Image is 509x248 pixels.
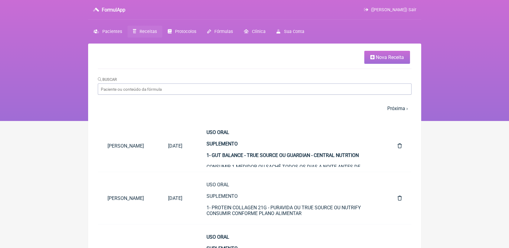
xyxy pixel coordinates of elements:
div: USO ORAL SUPLEMENTO 1- PROTEIN COLLAGEN 21G - PURAVIDA OU TRUE SOURCE OU NUTRIFY CONSUMIR CONFORM... [207,182,373,239]
span: Protocolos [175,29,196,34]
a: USO ORALSUPLEMENTO1- GUT BALANCE - TRUE SOURCE OU GUARDIAN - CENTRAL NUTRTIONCONSUMIR 1 MEDIDOR O... [197,125,383,167]
a: [PERSON_NAME] [98,138,158,154]
a: Pacientes [88,26,127,38]
a: [DATE] [158,191,192,206]
a: Protocolos [162,26,202,38]
span: Fórmulas [214,29,233,34]
strong: USO ORAL SUPLEMENTO 1- GUT BALANCE - TRUE SOURCE OU GUARDIAN - CENTRAL NUTRTION [207,129,359,158]
a: Sua Conta [271,26,309,38]
a: Nova Receita [364,51,410,64]
a: Próxima › [387,106,408,111]
a: Fórmulas [202,26,238,38]
a: ([PERSON_NAME]) Sair [364,7,416,12]
a: [PERSON_NAME] [98,191,158,206]
div: CONSUMIR 1 MEDIDOR OU SACHÊ TODOS OS DIAS A NOITE ANTES DE DORMIR. DILUIR EM 200ML DE ÁGUA POR 60... [207,129,373,198]
a: Receitas [127,26,162,38]
input: Paciente ou conteúdo da fórmula [98,83,411,95]
a: [DATE] [158,138,192,154]
span: Nova Receita [376,54,404,60]
span: Sua Conta [284,29,304,34]
a: USO ORALSUPLEMENTO1- PROTEIN COLLAGEN 21G - PURAVIDA OU TRUE SOURCE OU NUTRIFYCONSUMIR CONFORME P... [197,177,383,219]
span: Clínica [252,29,266,34]
span: Pacientes [102,29,122,34]
a: Clínica [238,26,271,38]
label: Buscar [98,77,117,82]
nav: pager [98,102,411,115]
h3: FormulApp [102,7,125,13]
span: Receitas [140,29,157,34]
span: ([PERSON_NAME]) Sair [371,7,416,12]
